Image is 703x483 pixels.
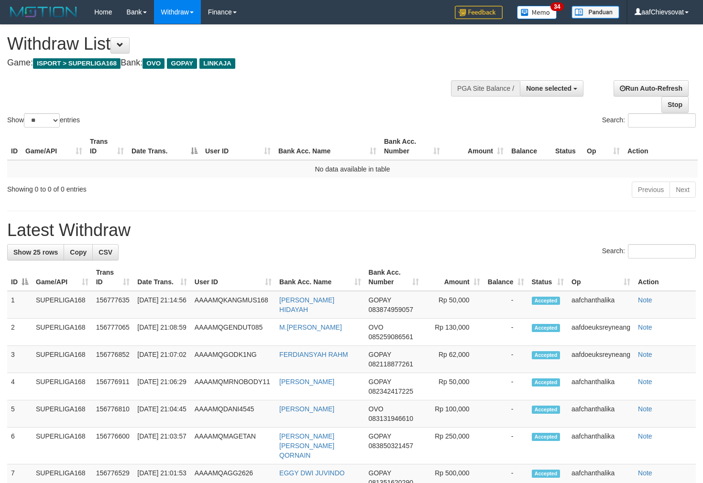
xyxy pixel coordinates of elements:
[568,264,634,291] th: Op: activate to sort column ascending
[484,346,528,373] td: -
[369,351,391,358] span: GOPAY
[70,248,87,256] span: Copy
[32,428,92,464] td: SUPERLIGA168
[517,6,557,19] img: Button%20Memo.svg
[167,58,197,69] span: GOPAY
[275,264,364,291] th: Bank Acc. Name: activate to sort column ascending
[191,400,275,428] td: AAAAMQDANI4545
[369,415,413,422] span: Copy 083131946610 to clipboard
[7,5,80,19] img: MOTION_logo.png
[133,400,190,428] td: [DATE] 21:04:45
[92,373,134,400] td: 156776911
[92,291,134,319] td: 156777635
[532,351,560,359] span: Accepted
[423,346,484,373] td: Rp 62,000
[661,97,689,113] a: Stop
[279,296,334,313] a: [PERSON_NAME] HIDAYAH
[32,291,92,319] td: SUPERLIGA168
[92,319,134,346] td: 156777065
[7,133,22,160] th: ID
[7,319,32,346] td: 2
[7,113,80,128] label: Show entries
[92,346,134,373] td: 156776852
[602,113,696,128] label: Search:
[532,406,560,414] span: Accepted
[279,323,342,331] a: M.[PERSON_NAME]
[568,428,634,464] td: aafchanthalika
[455,6,503,19] img: Feedback.jpg
[279,432,334,459] a: [PERSON_NAME] [PERSON_NAME] QORNAIN
[571,6,619,19] img: panduan.png
[614,80,689,97] a: Run Auto-Refresh
[32,319,92,346] td: SUPERLIGA168
[484,428,528,464] td: -
[451,80,520,97] div: PGA Site Balance /
[568,400,634,428] td: aafchanthalika
[191,373,275,400] td: AAAAMQMRNOBODY11
[7,291,32,319] td: 1
[191,319,275,346] td: AAAAMQGENDUT085
[568,291,634,319] td: aafchanthalika
[484,319,528,346] td: -
[568,373,634,400] td: aafchanthalika
[33,58,121,69] span: ISPORT > SUPERLIGA168
[568,346,634,373] td: aafdoeuksreyneang
[670,182,696,198] a: Next
[638,351,652,358] a: Note
[628,113,696,128] input: Search:
[133,291,190,319] td: [DATE] 21:14:56
[528,264,568,291] th: Status: activate to sort column ascending
[624,133,698,160] th: Action
[369,432,391,440] span: GOPAY
[92,264,134,291] th: Trans ID: activate to sort column ascending
[92,400,134,428] td: 156776810
[369,378,391,386] span: GOPAY
[423,264,484,291] th: Amount: activate to sort column ascending
[64,244,93,260] a: Copy
[13,248,58,256] span: Show 25 rows
[7,264,32,291] th: ID: activate to sort column descending
[369,469,391,477] span: GOPAY
[369,387,413,395] span: Copy 082342417225 to clipboard
[532,378,560,386] span: Accepted
[191,346,275,373] td: AAAAMQGODK1NG
[7,400,32,428] td: 5
[369,405,384,413] span: OVO
[7,346,32,373] td: 3
[532,433,560,441] span: Accepted
[199,58,235,69] span: LINKAJA
[550,2,563,11] span: 34
[32,373,92,400] td: SUPERLIGA168
[7,160,698,178] td: No data available in table
[484,264,528,291] th: Balance: activate to sort column ascending
[484,400,528,428] td: -
[32,346,92,373] td: SUPERLIGA168
[632,182,670,198] a: Previous
[191,291,275,319] td: AAAAMQKANGMUS168
[638,405,652,413] a: Note
[423,400,484,428] td: Rp 100,000
[484,373,528,400] td: -
[92,244,119,260] a: CSV
[99,248,112,256] span: CSV
[532,470,560,478] span: Accepted
[24,113,60,128] select: Showentries
[638,296,652,304] a: Note
[92,428,134,464] td: 156776600
[7,181,286,194] div: Showing 0 to 0 of 0 entries
[638,432,652,440] a: Note
[444,133,507,160] th: Amount: activate to sort column ascending
[279,405,334,413] a: [PERSON_NAME]
[32,264,92,291] th: Game/API: activate to sort column ascending
[602,244,696,258] label: Search:
[583,133,624,160] th: Op: activate to sort column ascending
[638,378,652,386] a: Note
[7,221,696,240] h1: Latest Withdraw
[638,469,652,477] a: Note
[532,324,560,332] span: Accepted
[532,297,560,305] span: Accepted
[380,133,444,160] th: Bank Acc. Number: activate to sort column ascending
[133,346,190,373] td: [DATE] 21:07:02
[86,133,128,160] th: Trans ID: activate to sort column ascending
[7,244,64,260] a: Show 25 rows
